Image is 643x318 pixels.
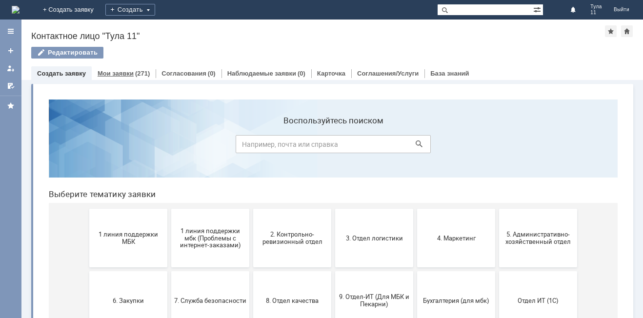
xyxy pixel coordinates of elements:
button: 3. Отдел логистики [294,117,372,176]
span: 8. Отдел качества [215,205,287,212]
span: Бухгалтерия (для мбк) [379,205,451,212]
button: 2. Контрольно-ревизионный отдел [212,117,290,176]
div: (0) [298,70,305,77]
span: 2. Контрольно-ревизионный отдел [215,139,287,154]
label: Воспользуйтесь поиском [195,24,390,34]
span: 5. Административно-хозяйственный отдел [461,139,533,154]
button: 1 линия поддержки мбк (Проблемы с интернет-заказами) [130,117,208,176]
button: 6. Закупки [48,179,126,238]
a: Соглашения/Услуги [357,70,419,77]
button: Отдел-ИТ (Битрикс24 и CRM) [48,242,126,300]
span: Отдел-ИТ (Битрикс24 и CRM) [51,264,123,278]
span: 1 линия поддержки МБК [51,139,123,154]
span: [PERSON_NAME]. Услуги ИТ для МБК (оформляет L1) [461,260,533,282]
span: Отдел ИТ (1С) [461,205,533,212]
span: Расширенный поиск [533,4,543,14]
button: Франчайзинг [294,242,372,300]
button: 1 линия поддержки МБК [48,117,126,176]
span: Отдел-ИТ (Офис) [133,267,205,275]
div: Создать [105,4,155,16]
a: Мои согласования [3,78,19,94]
div: Добавить в избранное [605,25,617,37]
button: [PERSON_NAME]. Услуги ИТ для МБК (оформляет L1) [458,242,536,300]
span: 11 [590,10,602,16]
a: База знаний [430,70,469,77]
button: 4. Маркетинг [376,117,454,176]
span: 9. Отдел-ИТ (Для МБК и Пекарни) [297,201,369,216]
a: Создать заявку [3,43,19,59]
button: Бухгалтерия (для мбк) [376,179,454,238]
span: Финансовый отдел [215,267,287,275]
div: (0) [208,70,216,77]
span: 4. Маркетинг [379,142,451,150]
button: 8. Отдел качества [212,179,290,238]
img: logo [12,6,20,14]
button: Отдел ИТ (1С) [458,179,536,238]
span: 6. Закупки [51,205,123,212]
a: Перейти на домашнюю страницу [12,6,20,14]
button: 7. Служба безопасности [130,179,208,238]
span: 7. Служба безопасности [133,205,205,212]
input: Например, почта или справка [195,43,390,61]
a: Мои заявки [3,60,19,76]
span: Это соглашение не активно! [379,264,451,278]
header: Выберите тематику заявки [8,98,577,107]
a: Согласования [161,70,206,77]
button: 5. Административно-хозяйственный отдел [458,117,536,176]
a: Создать заявку [37,70,86,77]
button: Финансовый отдел [212,242,290,300]
span: Тула [590,4,602,10]
div: Контактное лицо "Тула 11" [31,31,605,41]
button: Отдел-ИТ (Офис) [130,242,208,300]
span: Франчайзинг [297,267,369,275]
div: Сделать домашней страницей [621,25,633,37]
a: Карточка [317,70,345,77]
a: Наблюдаемые заявки [227,70,296,77]
span: 3. Отдел логистики [297,142,369,150]
span: 1 линия поддержки мбк (Проблемы с интернет-заказами) [133,135,205,157]
button: 9. Отдел-ИТ (Для МБК и Пекарни) [294,179,372,238]
button: Это соглашение не активно! [376,242,454,300]
a: Мои заявки [98,70,134,77]
div: (271) [135,70,150,77]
